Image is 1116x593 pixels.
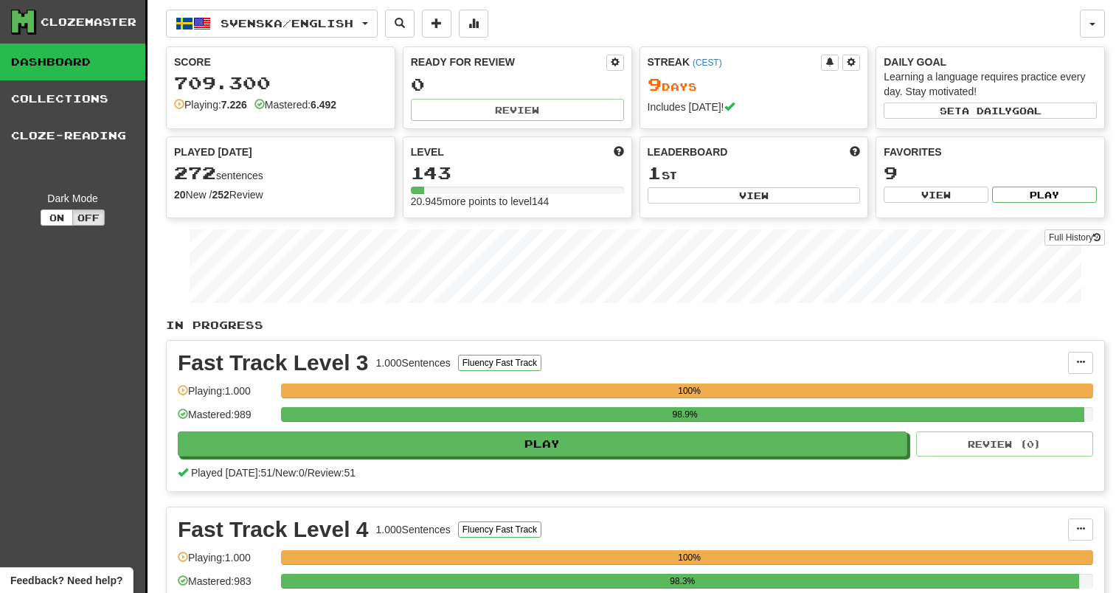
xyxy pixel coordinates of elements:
[992,187,1097,203] button: Play
[174,145,252,159] span: Played [DATE]
[1044,229,1105,246] a: Full History
[178,384,274,408] div: Playing: 1.000
[272,467,275,479] span: /
[10,573,122,588] span: Open feedback widget
[166,318,1105,333] p: In Progress
[648,74,662,94] span: 9
[166,10,378,38] button: Svenska/English
[884,164,1097,182] div: 9
[648,162,662,183] span: 1
[178,407,274,431] div: Mastered: 989
[648,145,728,159] span: Leaderboard
[212,189,229,201] strong: 252
[411,194,624,209] div: 20.945 more points to level 144
[275,467,305,479] span: New: 0
[178,431,907,457] button: Play
[174,187,387,202] div: New / Review
[693,58,722,68] a: (CEST)
[884,145,1097,159] div: Favorites
[648,100,861,114] div: Includes [DATE]!
[41,209,73,226] button: On
[648,75,861,94] div: Day s
[411,99,624,121] button: Review
[178,550,274,575] div: Playing: 1.000
[884,69,1097,99] div: Learning a language requires practice every day. Stay motivated!
[254,97,336,112] div: Mastered:
[72,209,105,226] button: Off
[191,467,272,479] span: Played [DATE]: 51
[178,352,369,374] div: Fast Track Level 3
[422,10,451,38] button: Add sentence to collection
[285,407,1084,422] div: 98.9%
[285,384,1093,398] div: 100%
[459,10,488,38] button: More stats
[308,467,356,479] span: Review: 51
[174,55,387,69] div: Score
[178,519,369,541] div: Fast Track Level 4
[376,522,451,537] div: 1.000 Sentences
[411,55,606,69] div: Ready for Review
[884,187,988,203] button: View
[174,162,216,183] span: 272
[174,189,186,201] strong: 20
[221,99,247,111] strong: 7.226
[411,164,624,182] div: 143
[311,99,336,111] strong: 6.492
[648,164,861,183] div: st
[458,521,541,538] button: Fluency Fast Track
[648,55,822,69] div: Streak
[376,356,451,370] div: 1.000 Sentences
[221,17,353,30] span: Svenska / English
[385,10,415,38] button: Search sentences
[884,103,1097,119] button: Seta dailygoal
[174,164,387,183] div: sentences
[174,97,247,112] div: Playing:
[916,431,1093,457] button: Review (0)
[11,191,134,206] div: Dark Mode
[850,145,860,159] span: This week in points, UTC
[285,574,1079,589] div: 98.3%
[411,145,444,159] span: Level
[305,467,308,479] span: /
[458,355,541,371] button: Fluency Fast Track
[962,105,1012,116] span: a daily
[41,15,136,30] div: Clozemaster
[614,145,624,159] span: Score more points to level up
[285,550,1093,565] div: 100%
[174,74,387,92] div: 709.300
[648,187,861,204] button: View
[411,75,624,94] div: 0
[884,55,1097,69] div: Daily Goal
